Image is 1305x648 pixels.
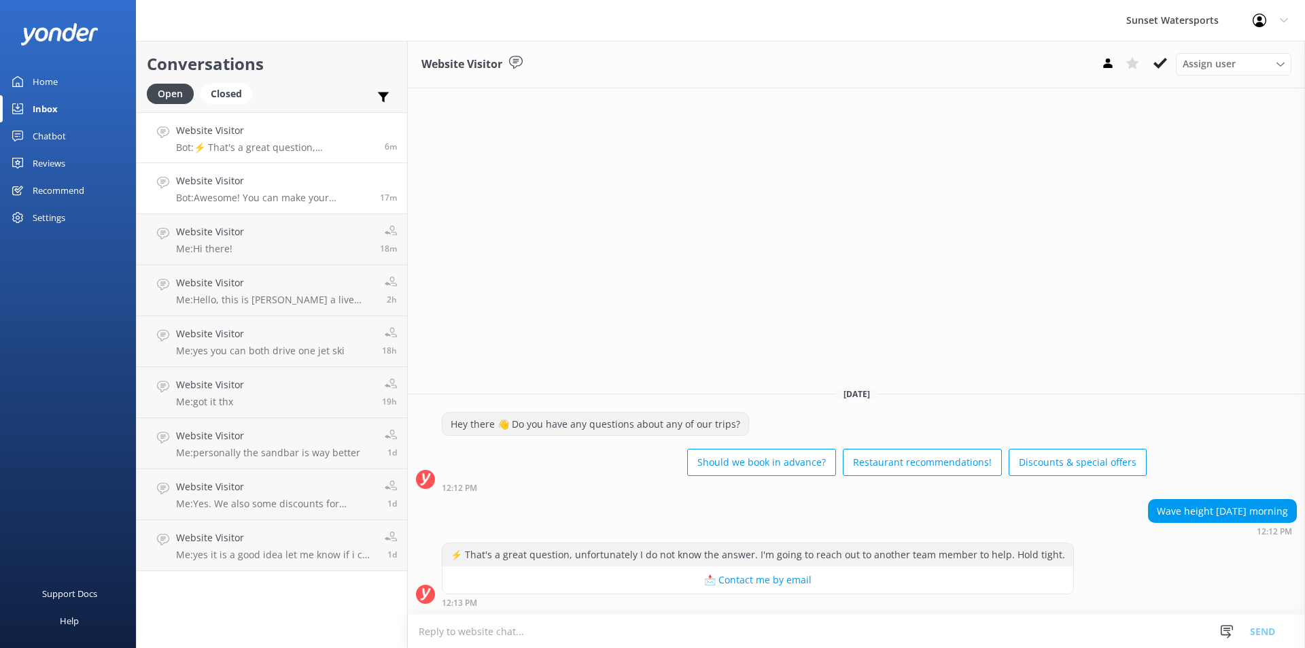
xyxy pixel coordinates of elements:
[176,294,375,306] p: Me: Hello, this is [PERSON_NAME] a live agent with Sunset Watersports the jets skis are in a desi...
[33,95,58,122] div: Inbox
[387,447,397,458] span: Aug 29 2025 10:56am (UTC -05:00) America/Cancun
[176,224,244,239] h4: Website Visitor
[137,418,407,469] a: Website VisitorMe:personally the sandbar is way better1d
[421,56,502,73] h3: Website Visitor
[382,396,397,407] span: Aug 29 2025 04:16pm (UTC -05:00) America/Cancun
[380,243,397,254] span: Aug 30 2025 11:00am (UTC -05:00) America/Cancun
[137,469,407,520] a: Website VisitorMe:Yes. We also some discounts for September. When will you be in [GEOGRAPHIC_DATA...
[147,84,194,104] div: Open
[33,204,65,231] div: Settings
[176,377,244,392] h4: Website Visitor
[385,141,397,152] span: Aug 30 2025 11:12am (UTC -05:00) America/Cancun
[176,530,375,545] h4: Website Visitor
[835,388,878,400] span: [DATE]
[687,449,836,476] button: Should we book in advance?
[1148,526,1297,536] div: Aug 30 2025 11:12am (UTC -05:00) America/Cancun
[201,84,252,104] div: Closed
[147,86,201,101] a: Open
[42,580,97,607] div: Support Docs
[442,598,1074,607] div: Aug 30 2025 11:13am (UTC -05:00) America/Cancun
[442,599,477,607] strong: 12:13 PM
[33,177,84,204] div: Recommend
[137,112,407,163] a: Website VisitorBot:⚡ That's a great question, unfortunately I do not know the answer. I'm going t...
[33,68,58,95] div: Home
[442,483,1147,492] div: Aug 30 2025 11:12am (UTC -05:00) America/Cancun
[176,428,360,443] h4: Website Visitor
[380,192,397,203] span: Aug 30 2025 11:02am (UTC -05:00) America/Cancun
[137,163,407,214] a: Website VisitorBot:Awesome! You can make your reservation online by visiting [URL][DOMAIN_NAME]. ...
[137,316,407,367] a: Website VisitorMe:yes you can both drive one jet ski18h
[1009,449,1147,476] button: Discounts & special offers
[33,122,66,150] div: Chatbot
[442,413,748,436] div: Hey there 👋 Do you have any questions about any of our trips?
[176,123,375,138] h4: Website Visitor
[442,543,1073,566] div: ⚡ That's a great question, unfortunately I do not know the answer. I'm going to reach out to anot...
[387,549,397,560] span: Aug 29 2025 07:13am (UTC -05:00) America/Cancun
[176,447,360,459] p: Me: personally the sandbar is way better
[176,396,244,408] p: Me: got it thx
[147,51,397,77] h2: Conversations
[176,345,345,357] p: Me: yes you can both drive one jet ski
[137,265,407,316] a: Website VisitorMe:Hello, this is [PERSON_NAME] a live agent with Sunset Watersports the jets skis...
[1183,56,1236,71] span: Assign user
[137,520,407,571] a: Website VisitorMe:yes it is a good idea let me know if i can be of any help deciding which trip1d
[387,294,397,305] span: Aug 30 2025 08:38am (UTC -05:00) America/Cancun
[33,150,65,177] div: Reviews
[176,498,375,510] p: Me: Yes. We also some discounts for September. When will you be in [GEOGRAPHIC_DATA]?
[176,192,370,204] p: Bot: Awesome! You can make your reservation online by visiting [URL][DOMAIN_NAME]. Just select yo...
[201,86,259,101] a: Closed
[137,214,407,265] a: Website VisitorMe:Hi there!18m
[176,326,345,341] h4: Website Visitor
[387,498,397,509] span: Aug 29 2025 09:37am (UTC -05:00) America/Cancun
[176,243,244,255] p: Me: Hi there!
[1149,500,1296,523] div: Wave height [DATE] morning
[176,173,370,188] h4: Website Visitor
[20,23,99,46] img: yonder-white-logo.png
[60,607,79,634] div: Help
[442,484,477,492] strong: 12:12 PM
[176,141,375,154] p: Bot: ⚡ That's a great question, unfortunately I do not know the answer. I'm going to reach out to...
[137,367,407,418] a: Website VisitorMe:got it thx19h
[176,549,375,561] p: Me: yes it is a good idea let me know if i can be of any help deciding which trip
[382,345,397,356] span: Aug 29 2025 05:17pm (UTC -05:00) America/Cancun
[1176,53,1291,75] div: Assign User
[1257,528,1292,536] strong: 12:12 PM
[442,566,1073,594] button: 📩 Contact me by email
[176,479,375,494] h4: Website Visitor
[176,275,375,290] h4: Website Visitor
[843,449,1002,476] button: Restaurant recommendations!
